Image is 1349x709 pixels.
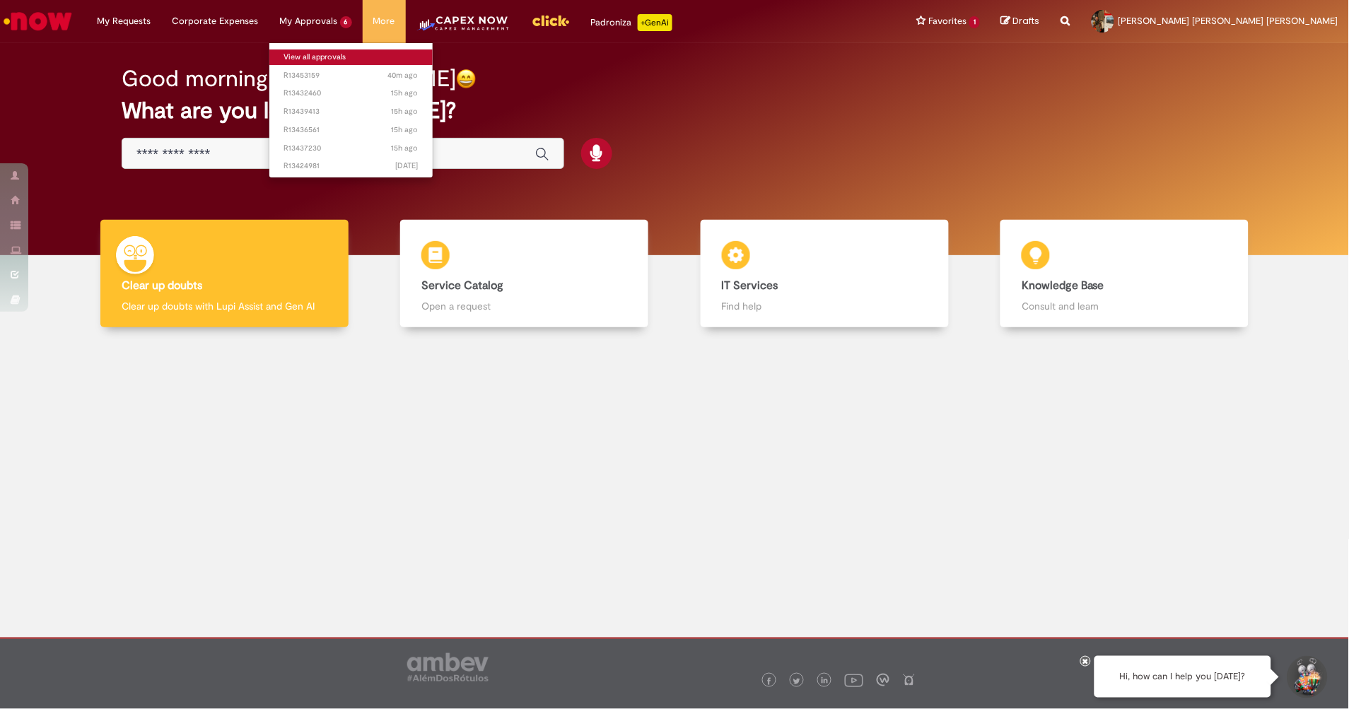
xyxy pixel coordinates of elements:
span: 15h ago [392,106,419,117]
a: Open R13437230 : [269,141,433,156]
time: 27/08/2025 18:08:48 [392,106,419,117]
a: Open R13436561 : [269,122,433,138]
span: R13424981 [284,160,419,172]
p: Open a request [421,299,627,313]
img: happy-face.png [456,69,477,89]
span: 15h ago [392,143,419,153]
span: [DATE] [396,160,419,171]
a: View all approvals [269,49,433,65]
ul: My Approvals [269,42,433,178]
span: R13436561 [284,124,419,136]
a: IT Services Find help [674,220,975,328]
span: 40m ago [388,70,419,81]
img: logo_footer_youtube.png [845,671,863,689]
div: Hi, how can I help you [DATE]? [1094,656,1271,698]
span: R13437230 [284,143,419,154]
img: CapexLogo5.png [416,14,510,42]
span: My Requests [97,14,151,28]
span: 15h ago [392,124,419,135]
img: logo_footer_naosei.png [903,674,916,686]
p: Consult and learn [1022,299,1227,313]
span: 15h ago [392,88,419,98]
span: R13453159 [284,70,419,81]
div: Padroniza [591,14,672,31]
img: logo_footer_ambev_rotulo_gray.png [407,653,489,681]
button: Start Support Conversation [1285,656,1328,698]
b: Knowledge Base [1022,279,1104,293]
img: ServiceNow [1,7,74,35]
a: Drafts [1001,15,1040,28]
a: Service Catalog Open a request [375,220,675,328]
time: 26/08/2025 12:45:13 [396,160,419,171]
p: Find help [722,299,928,313]
img: logo_footer_workplace.png [877,674,889,686]
h2: Good morning, [PERSON_NAME] [122,66,456,91]
span: Drafts [1013,14,1040,28]
img: logo_footer_linkedin.png [822,677,829,686]
span: More [373,14,395,28]
span: [PERSON_NAME] [PERSON_NAME] [PERSON_NAME] [1119,15,1338,27]
img: logo_footer_twitter.png [793,678,800,685]
span: 6 [340,16,352,28]
img: click_logo_yellow_360x200.png [532,10,570,31]
a: Open R13439413 : [269,104,433,119]
span: Corporate Expenses [172,14,258,28]
b: Clear up doubts [122,279,202,293]
a: Clear up doubts Clear up doubts with Lupi Assist and Gen AI [74,220,375,328]
span: Favorites [928,14,967,28]
span: R13439413 [284,106,419,117]
a: Knowledge Base Consult and learn [975,220,1275,328]
span: 1 [969,16,980,28]
a: Open R13424981 : [269,158,433,174]
b: IT Services [722,279,778,293]
time: 28/08/2025 08:05:52 [388,70,419,81]
a: Open R13432460 : [269,86,433,101]
h2: What are you looking for [DATE]? [122,98,1227,123]
time: 27/08/2025 17:46:15 [392,143,419,153]
time: 27/08/2025 17:57:04 [392,124,419,135]
a: Open R13453159 : [269,68,433,83]
img: logo_footer_facebook.png [766,678,773,685]
time: 27/08/2025 18:12:51 [392,88,419,98]
p: Clear up doubts with Lupi Assist and Gen AI [122,299,327,313]
b: Service Catalog [421,279,503,293]
p: +GenAi [638,14,672,31]
span: R13432460 [284,88,419,99]
span: My Approvals [279,14,337,28]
